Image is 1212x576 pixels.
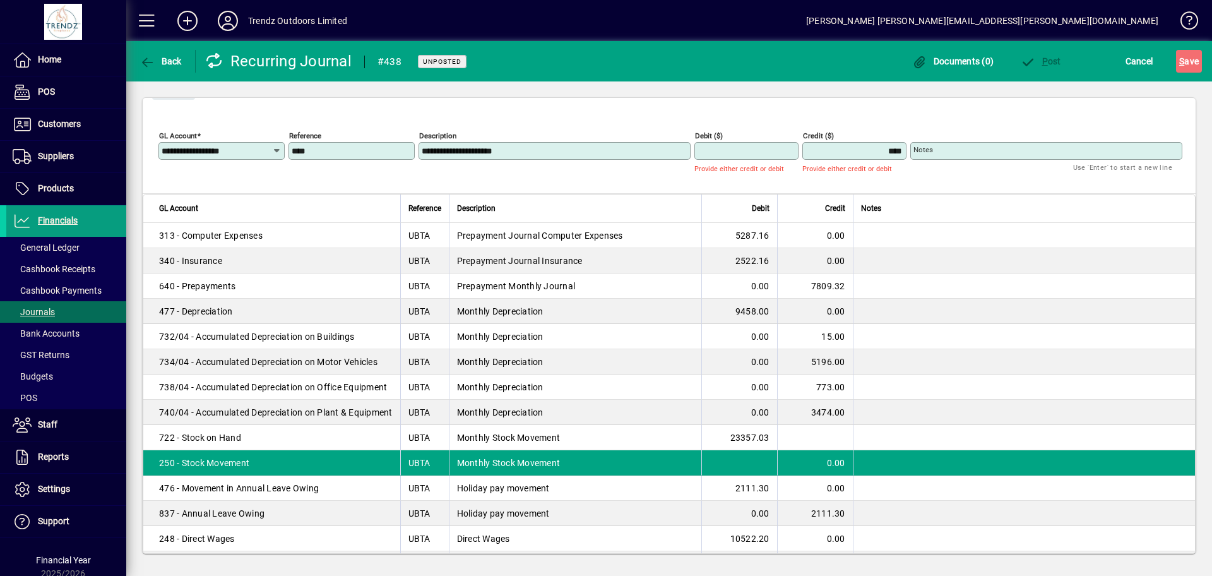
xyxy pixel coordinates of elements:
mat-label: Notes [913,145,933,154]
td: 0.00 [777,248,853,273]
a: POS [6,387,126,409]
button: Back [136,50,185,73]
td: 2522.16 [701,248,777,273]
td: Monthly Depreciation [449,299,701,324]
td: 0.00 [777,526,853,551]
td: 0.00 [701,273,777,299]
td: UBTA [400,425,449,450]
span: Documents (0) [912,56,994,66]
a: Products [6,173,126,205]
td: Monthly Depreciation [449,375,701,400]
span: 476 - Movement in Annual Leave Owing [159,482,319,495]
span: ave [1179,51,1199,71]
span: Journals [13,307,55,317]
a: Journals [6,301,126,323]
span: 734/04 - Accumulated Depreciation on Motor Vehicles [159,356,377,368]
span: 477 - Depreciation [159,305,233,318]
td: 10522.20 [701,526,777,551]
a: Bank Accounts [6,323,126,344]
a: Knowledge Base [1171,3,1196,44]
td: UBTA [400,273,449,299]
a: Cashbook Receipts [6,258,126,280]
td: 773.00 [777,375,853,400]
td: 0.00 [701,324,777,349]
span: POS [13,393,37,403]
span: POS [38,87,55,97]
mat-label: Description [419,131,456,140]
span: Back [140,56,182,66]
a: GST Returns [6,344,126,366]
span: 738/04 - Accumulated Depreciation on Office Equipment [159,381,387,393]
span: 248 - Direct Wages [159,532,235,545]
button: Documents (0) [908,50,997,73]
td: 5196.00 [777,349,853,375]
td: 0.00 [701,501,777,526]
a: Cashbook Payments [6,280,126,301]
a: Staff [6,409,126,441]
button: Close [152,77,195,100]
td: 0.00 [701,349,777,375]
button: Save [1176,50,1202,73]
td: 0.00 [777,476,853,501]
div: #438 [377,52,401,72]
a: Suppliers [6,141,126,172]
a: Settings [6,474,126,505]
span: Cancel [1126,51,1153,71]
span: GST Returns [13,350,69,360]
span: Products [38,183,74,193]
td: 23357.03 [701,425,777,450]
td: 0.00 [701,400,777,425]
span: GL Account [159,201,198,215]
a: Budgets [6,366,126,387]
td: 15.00 [777,324,853,349]
span: Settings [38,484,70,494]
a: General Ledger [6,237,126,258]
span: Reports [38,452,69,462]
td: Prepayment Journal Insurance [449,248,701,273]
app-page-header-button: Back [126,50,196,73]
td: UBTA [400,526,449,551]
div: [PERSON_NAME] [PERSON_NAME][EMAIL_ADDRESS][PERSON_NAME][DOMAIN_NAME] [806,11,1158,31]
span: 740/04 - Accumulated Depreciation on Plant & Equipment [159,406,393,419]
span: Reference [408,201,441,215]
td: UBTA [400,223,449,248]
mat-label: GL Account [159,131,197,140]
span: General Ledger [13,243,80,253]
td: Prepayment Journal Computer Expenses [449,223,701,248]
button: Add [167,9,208,32]
button: Post [1017,50,1064,73]
span: 722 - Stock on Hand [159,431,241,444]
span: 313 - Computer Expenses [159,229,263,242]
span: Staff [38,419,57,429]
app-page-header-button: Delete [1159,87,1189,98]
span: Home [38,54,61,64]
button: Profile [208,9,248,32]
span: ost [1020,56,1061,66]
td: Holiday pay movement [449,501,701,526]
td: UBTA [400,375,449,400]
span: P [1042,56,1048,66]
td: UBTA [400,299,449,324]
a: Support [6,506,126,537]
td: UBTA [400,501,449,526]
span: Cashbook Receipts [13,264,95,274]
td: Monthly Depreciation [449,400,701,425]
a: Customers [6,109,126,140]
button: Cancel [1122,50,1156,73]
td: Direct Wages [449,526,701,551]
td: UBTA [400,248,449,273]
td: Prepayment Monthly Journal [449,273,701,299]
td: 3474.00 [777,400,853,425]
span: S [1179,56,1184,66]
td: Monthly Stock Movement [449,450,701,476]
a: POS [6,76,126,108]
td: UBTA [400,324,449,349]
a: Reports [6,441,126,473]
td: 5287.16 [701,223,777,248]
td: 0.00 [777,450,853,476]
span: Customers [38,119,81,129]
span: Notes [861,201,881,215]
span: Financial Year [36,555,91,565]
span: Budgets [13,371,53,381]
td: Monthly Depreciation [449,349,701,375]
